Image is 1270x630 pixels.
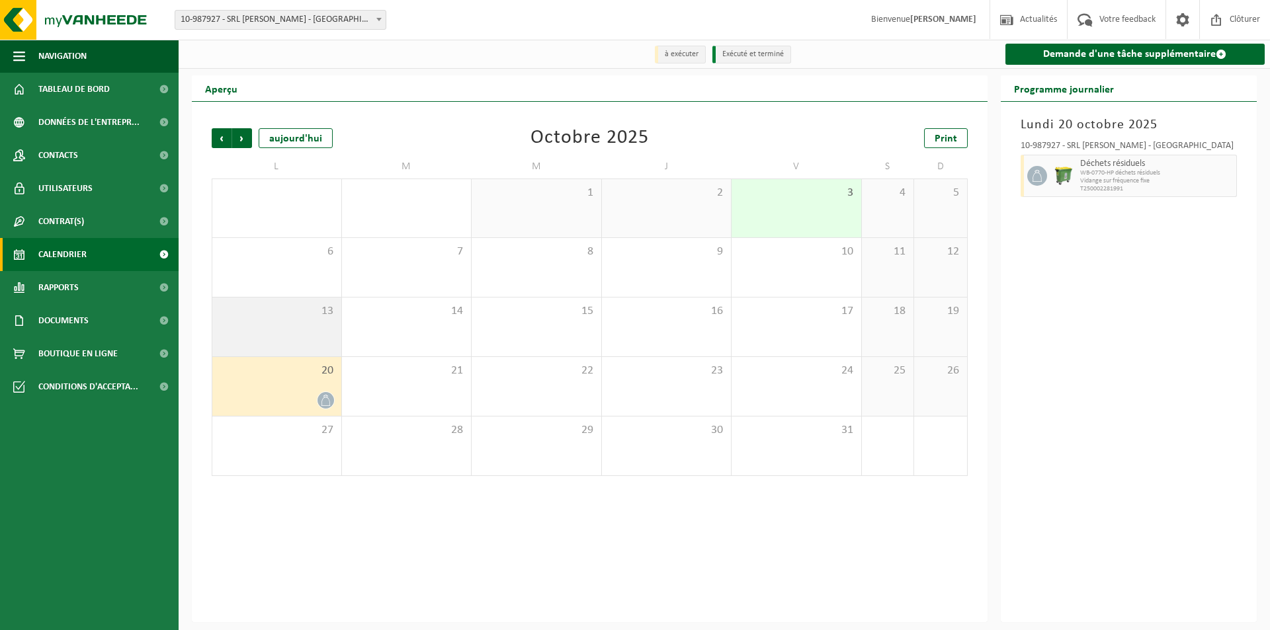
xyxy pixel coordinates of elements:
div: Octobre 2025 [530,128,649,148]
h3: Lundi 20 octobre 2025 [1021,115,1238,135]
span: 23 [609,364,725,378]
span: 24 [738,364,855,378]
span: 2 [609,186,725,200]
td: M [472,155,602,178]
span: 17 [738,304,855,319]
span: 4 [868,186,908,200]
span: Contrat(s) [38,205,84,238]
a: Demande d'une tâche supplémentaire [1005,44,1265,65]
span: Contacts [38,139,78,172]
span: 29 [478,423,595,438]
span: WB-0770-HP déchets résiduels [1080,169,1234,177]
a: Print [924,128,968,148]
span: Déchets résiduels [1080,159,1234,169]
span: Tableau de bord [38,73,110,106]
h2: Aperçu [192,75,251,101]
span: 7 [349,245,465,259]
span: 1 [478,186,595,200]
span: 10 [738,245,855,259]
td: V [732,155,862,178]
span: 21 [349,364,465,378]
div: aujourd'hui [259,128,333,148]
span: 18 [868,304,908,319]
span: 15 [478,304,595,319]
strong: [PERSON_NAME] [910,15,976,24]
span: Conditions d'accepta... [38,370,138,403]
span: 13 [219,304,335,319]
td: J [602,155,732,178]
span: Rapports [38,271,79,304]
span: Print [935,134,957,144]
span: 3 [738,186,855,200]
span: Vidange sur fréquence fixe [1080,177,1234,185]
li: à exécuter [655,46,706,63]
span: 11 [868,245,908,259]
span: 8 [478,245,595,259]
span: Boutique en ligne [38,337,118,370]
span: 27 [219,423,335,438]
span: 19 [921,304,960,319]
td: M [342,155,472,178]
li: Exécuté et terminé [712,46,791,63]
span: 14 [349,304,465,319]
span: Données de l'entrepr... [38,106,140,139]
div: 10-987927 - SRL [PERSON_NAME] - [GEOGRAPHIC_DATA] [1021,141,1238,155]
span: 28 [349,423,465,438]
span: 6 [219,245,335,259]
span: Navigation [38,40,87,73]
span: 31 [738,423,855,438]
span: 5 [921,186,960,200]
span: 25 [868,364,908,378]
span: 10-987927 - SRL MICHAEL POIDLINS - SELOIGNES [175,11,386,29]
td: D [914,155,967,178]
td: L [212,155,342,178]
span: Précédent [212,128,232,148]
span: 20 [219,364,335,378]
span: 9 [609,245,725,259]
span: T250002281991 [1080,185,1234,193]
span: 22 [478,364,595,378]
span: 12 [921,245,960,259]
img: WB-0770-HPE-GN-50 [1054,166,1074,186]
span: 26 [921,364,960,378]
span: 16 [609,304,725,319]
span: Suivant [232,128,252,148]
td: S [862,155,915,178]
span: Utilisateurs [38,172,93,205]
span: 30 [609,423,725,438]
h2: Programme journalier [1001,75,1127,101]
span: Documents [38,304,89,337]
span: 10-987927 - SRL MICHAEL POIDLINS - SELOIGNES [175,10,386,30]
span: Calendrier [38,238,87,271]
